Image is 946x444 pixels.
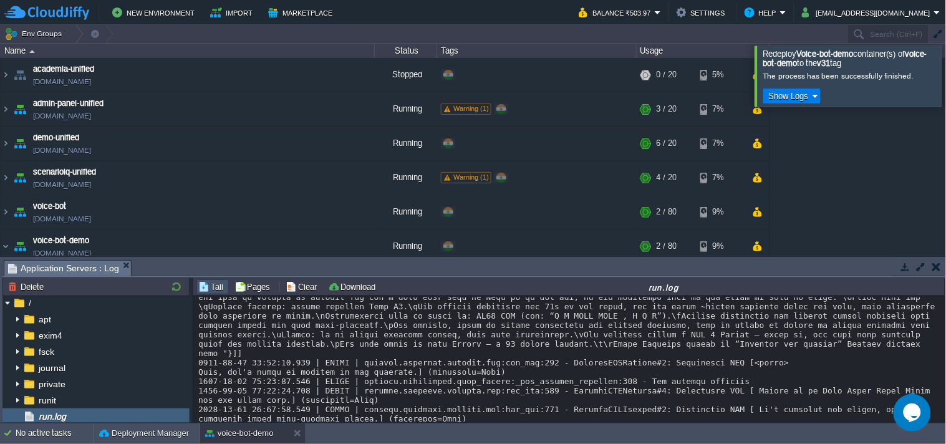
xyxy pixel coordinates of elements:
[700,161,741,195] div: 7%
[11,127,29,160] img: AMDAwAAAACH5BAEAAAAALAAAAAABAAEAAAICRAEAOw==
[657,127,677,160] div: 6 / 20
[33,213,91,225] a: [DOMAIN_NAME]
[99,427,189,440] button: Deployment Manager
[11,92,29,126] img: AMDAwAAAACH5BAEAAAAALAAAAAABAAEAAAICRAEAOw==
[375,44,437,58] div: Status
[1,161,11,195] img: AMDAwAAAACH5BAEAAAAALAAAAAABAAEAAAICRAEAOw==
[1,229,11,263] img: AMDAwAAAACH5BAEAAAAALAAAAAABAAEAAAICRAEAOw==
[11,58,29,92] img: AMDAwAAAACH5BAEAAAAALAAAAAABAAEAAAICRAEAOw==
[657,161,677,195] div: 4 / 20
[11,161,29,195] img: AMDAwAAAACH5BAEAAAAALAAAAAABAAEAAAICRAEAOw==
[205,427,274,440] button: voice-bot-demo
[33,144,91,157] a: [DOMAIN_NAME]
[210,5,257,20] button: Import
[657,195,677,229] div: 2 / 80
[375,161,437,195] div: Running
[286,281,321,292] button: Clear
[657,58,677,92] div: 0 / 20
[579,5,655,20] button: Balance ₹503.97
[33,200,66,213] a: voice-bot
[36,379,67,390] a: private
[797,49,854,59] b: Voice-bot-demo
[29,50,35,53] img: AMDAwAAAACH5BAEAAAAALAAAAAABAAEAAAICRAEAOw==
[33,132,79,144] a: demo-unified
[36,346,56,357] a: fsck
[763,49,927,68] span: Redeploy container(s) of to the tag
[33,97,104,110] a: admin-panel-unified
[33,234,89,247] a: voice-bot-demo
[33,166,96,178] a: scenarioiq-unified
[4,5,89,21] img: CloudJiffy
[453,105,489,112] span: Warning (1)
[894,394,934,432] iframe: chat widget
[818,59,831,68] b: v31
[700,195,741,229] div: 9%
[637,44,769,58] div: Usage
[33,178,91,191] a: [DOMAIN_NAME]
[700,58,741,92] div: 5%
[802,5,934,20] button: [EMAIL_ADDRESS][DOMAIN_NAME]
[1,44,374,58] div: Name
[700,92,741,126] div: 7%
[4,25,66,42] button: Env Groups
[375,229,437,263] div: Running
[677,5,729,20] button: Settings
[36,411,68,422] a: run.log
[33,75,91,88] a: [DOMAIN_NAME]
[11,195,29,229] img: AMDAwAAAACH5BAEAAAAALAAAAAABAAEAAAICRAEAOw==
[453,173,489,181] span: Warning (1)
[384,282,944,292] div: run.log
[657,92,677,126] div: 3 / 20
[375,195,437,229] div: Running
[328,281,379,292] button: Download
[36,314,53,325] a: apt
[745,5,780,20] button: Help
[33,247,91,259] a: [DOMAIN_NAME]
[36,330,64,341] a: exim4
[11,229,29,263] img: AMDAwAAAACH5BAEAAAAALAAAAAABAAEAAAICRAEAOw==
[1,127,11,160] img: AMDAwAAAACH5BAEAAAAALAAAAAABAAEAAAICRAEAOw==
[765,90,813,102] button: Show Logs
[375,127,437,160] div: Running
[1,92,11,126] img: AMDAwAAAACH5BAEAAAAALAAAAAABAAEAAAICRAEAOw==
[16,423,94,443] div: No active tasks
[8,281,47,292] button: Delete
[657,229,677,263] div: 2 / 80
[763,49,927,68] b: voice-bot-demo
[33,63,94,75] a: academia-unified
[36,362,67,374] a: journal
[8,261,119,276] span: Application Servers : Log
[198,281,227,292] button: Tail
[375,58,437,92] div: Stopped
[438,44,636,58] div: Tags
[26,297,33,309] a: /
[700,127,741,160] div: 7%
[1,58,11,92] img: AMDAwAAAACH5BAEAAAAALAAAAAABAAEAAAICRAEAOw==
[234,281,274,292] button: Pages
[112,5,198,20] button: New Environment
[375,92,437,126] div: Running
[700,229,741,263] div: 9%
[36,395,58,406] a: runit
[1,195,11,229] img: AMDAwAAAACH5BAEAAAAALAAAAAABAAEAAAICRAEAOw==
[268,5,336,20] button: Marketplace
[763,71,939,81] div: The process has been successfully finished.
[33,110,91,122] a: [DOMAIN_NAME]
